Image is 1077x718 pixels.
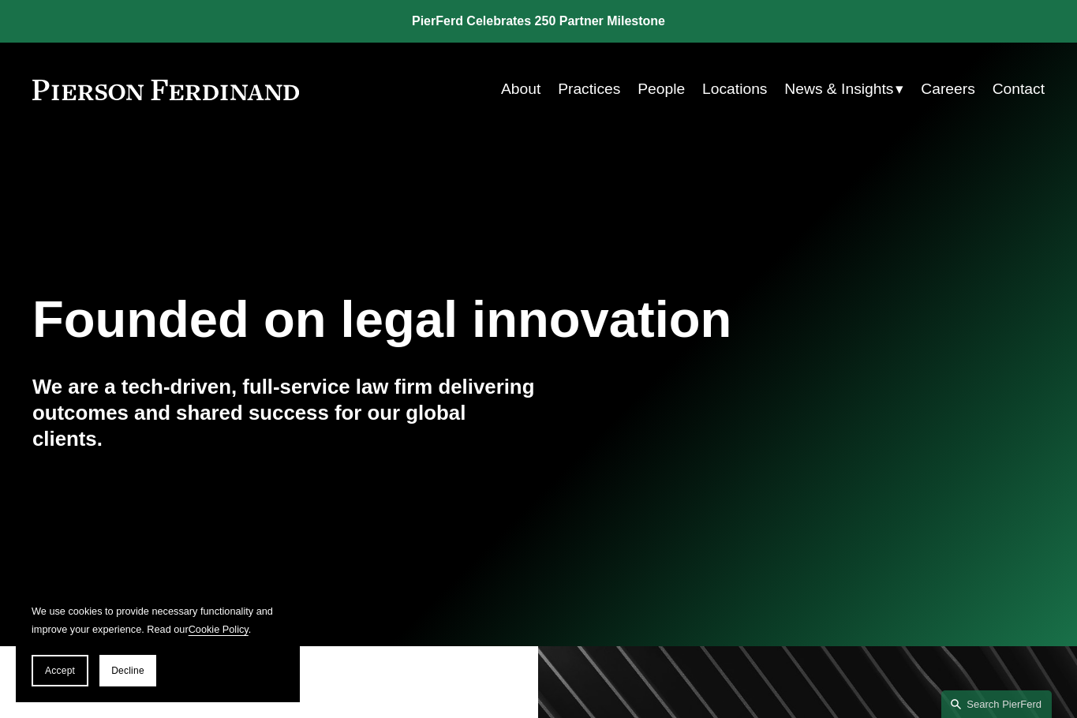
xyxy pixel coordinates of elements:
a: Search this site [941,690,1052,718]
a: Locations [702,74,767,105]
h4: We are a tech-driven, full-service law firm delivering outcomes and shared success for our global... [32,374,539,451]
a: People [638,74,685,105]
a: folder dropdown [784,74,903,105]
a: Careers [921,74,975,105]
span: News & Insights [784,76,893,103]
a: Practices [558,74,620,105]
p: We use cookies to provide necessary functionality and improve your experience. Read our . [32,603,284,639]
span: Accept [45,665,75,676]
a: About [501,74,540,105]
a: Contact [993,74,1045,105]
h1: Founded on legal innovation [32,290,876,350]
section: Cookie banner [16,587,300,702]
span: Decline [111,665,144,676]
button: Decline [99,655,156,686]
button: Accept [32,655,88,686]
a: Cookie Policy [189,623,249,635]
